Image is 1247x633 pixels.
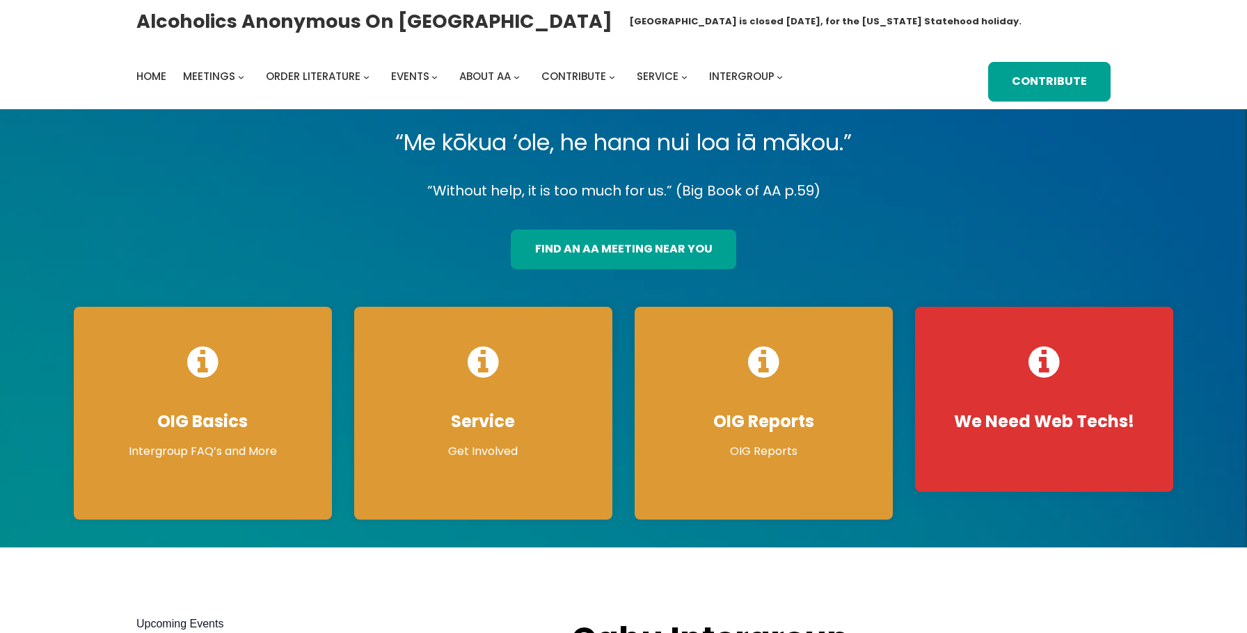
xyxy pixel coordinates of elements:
[136,5,612,38] a: Alcoholics Anonymous on [GEOGRAPHIC_DATA]
[136,616,543,632] h2: Upcoming Events
[609,74,615,80] button: Contribute submenu
[988,62,1111,102] a: Contribute
[88,411,318,432] h4: OIG Basics
[183,67,235,86] a: Meetings
[136,67,788,86] nav: Intergroup
[637,67,678,86] a: Service
[777,74,783,80] button: Intergroup submenu
[183,69,235,83] span: Meetings
[459,69,511,83] span: About AA
[238,74,244,80] button: Meetings submenu
[649,411,879,432] h4: OIG Reports
[541,69,606,83] span: Contribute
[63,123,1185,162] p: “Me kōkua ‘ole, he hana nui loa iā mākou.”
[649,443,879,460] p: OIG Reports
[514,74,520,80] button: About AA submenu
[459,67,511,86] a: About AA
[88,443,318,460] p: Intergroup FAQ’s and More
[363,74,370,80] button: Order Literature submenu
[266,69,360,83] span: Order Literature
[709,67,775,86] a: Intergroup
[63,179,1185,203] p: “Without help, it is too much for us.” (Big Book of AA p.59)
[511,230,736,269] a: find an aa meeting near you
[541,67,606,86] a: Contribute
[431,74,438,80] button: Events submenu
[637,69,678,83] span: Service
[709,69,775,83] span: Intergroup
[681,74,688,80] button: Service submenu
[629,15,1022,29] h1: [GEOGRAPHIC_DATA] is closed [DATE], for the [US_STATE] Statehood holiday.
[136,69,166,83] span: Home
[391,69,429,83] span: Events
[368,411,598,432] h4: Service
[368,443,598,460] p: Get Involved
[929,411,1159,432] h4: We Need Web Techs!
[391,67,429,86] a: Events
[136,67,166,86] a: Home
